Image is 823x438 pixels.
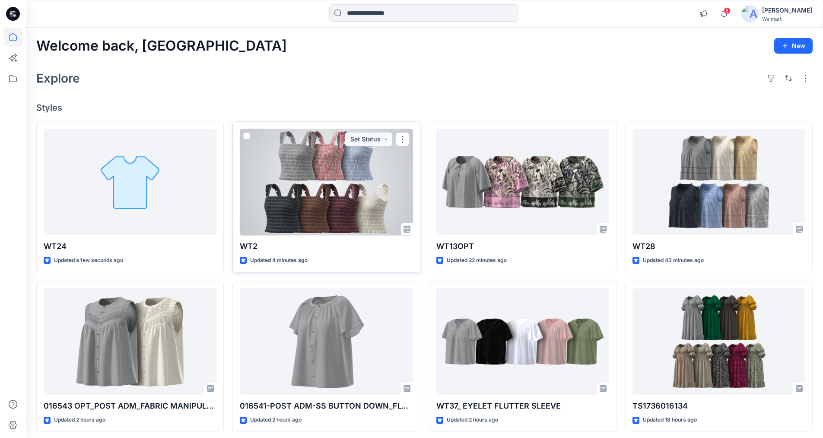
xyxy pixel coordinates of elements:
[436,129,609,236] a: WT13OPT
[44,129,216,236] a: WT24
[54,416,105,425] p: Updated 2 hours ago
[632,129,805,236] a: WT28
[44,240,216,253] p: WT24
[36,38,287,54] h2: Welcome back, [GEOGRAPHIC_DATA]
[250,416,302,425] p: Updated 2 hours ago
[632,240,805,253] p: WT28
[741,5,759,22] img: avatar
[643,256,704,265] p: Updated 43 minutes ago
[447,416,498,425] p: Updated 2 hours ago
[774,38,813,54] button: New
[36,71,80,85] h2: Explore
[762,5,812,16] div: [PERSON_NAME]
[240,288,413,395] a: 016541-POST ADM-SS BUTTON DOWN_FLT012
[36,102,813,113] h4: Styles
[240,240,413,253] p: WT2
[632,400,805,412] p: TS1736016134
[447,256,507,265] p: Updated 22 minutes ago
[436,240,609,253] p: WT13OPT
[436,400,609,412] p: WT37_ EYELET FLUTTER SLEEVE
[724,7,731,14] span: 8
[44,288,216,395] a: 016543 OPT_POST ADM_FABRIC MANIPULATED SHELL
[250,256,308,265] p: Updated 4 minutes ago
[643,416,697,425] p: Updated 18 hours ago
[54,256,123,265] p: Updated a few seconds ago
[632,288,805,395] a: TS1736016134
[436,288,609,395] a: WT37_ EYELET FLUTTER SLEEVE
[762,16,812,22] div: Walmart
[44,400,216,412] p: 016543 OPT_POST ADM_FABRIC MANIPULATED SHELL
[240,400,413,412] p: 016541-POST ADM-SS BUTTON DOWN_FLT012
[240,129,413,236] a: WT2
